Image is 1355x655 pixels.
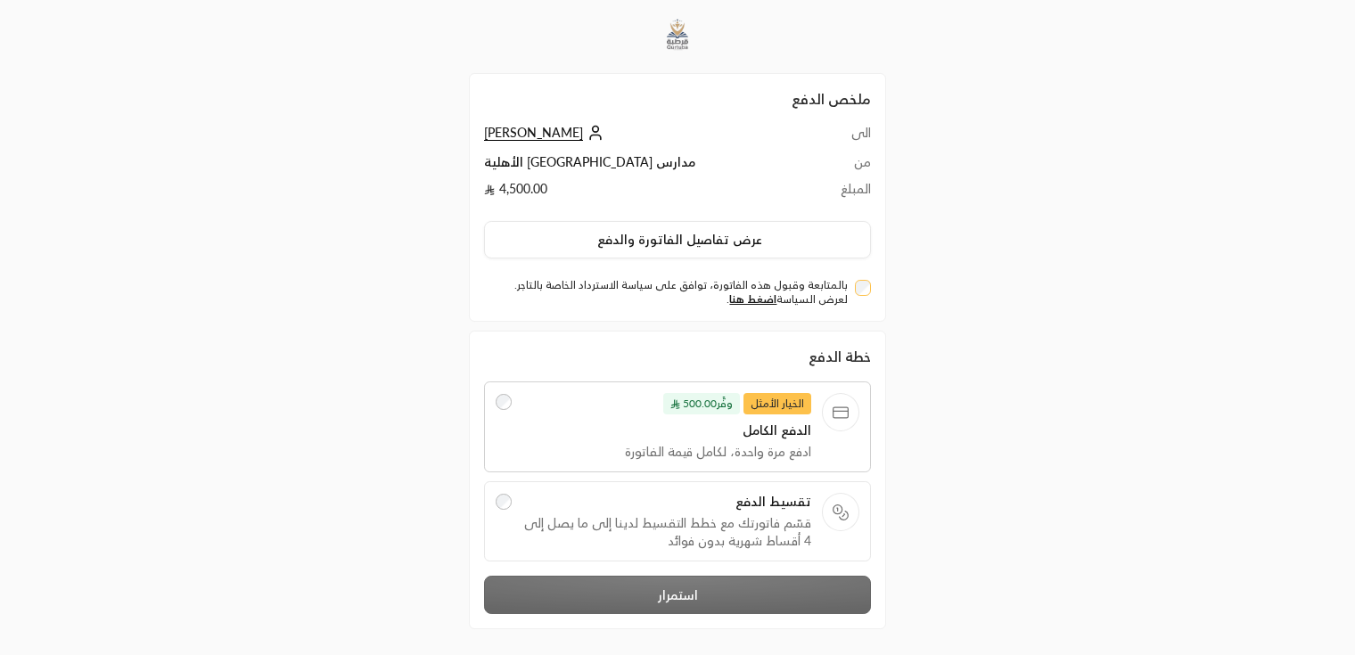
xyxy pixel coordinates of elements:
[496,394,512,410] input: الخيار الأمثلوفَّر500.00 الدفع الكاملادفع مرة واحدة، لكامل قيمة الفاتورة
[522,514,811,550] span: قسّم فاتورتك مع خطط التقسيط لدينا إلى ما يصل إلى 4 أقساط شهرية بدون فوائد
[823,180,871,207] td: المبلغ
[729,292,776,306] a: اضغط هنا
[491,278,848,307] label: بالمتابعة وقبول هذه الفاتورة، توافق على سياسة الاسترداد الخاصة بالتاجر. لعرض السياسة .
[823,124,871,153] td: الى
[522,493,811,511] span: تقسيط الدفع
[484,180,823,207] td: 4,500.00
[484,153,823,180] td: مدارس [GEOGRAPHIC_DATA] الأهلية
[663,393,740,414] span: وفَّر 500.00
[522,443,811,461] span: ادفع مرة واحدة، لكامل قيمة الفاتورة
[496,494,512,510] input: تقسيط الدفعقسّم فاتورتك مع خطط التقسيط لدينا إلى ما يصل إلى 4 أقساط شهرية بدون فوائد
[484,125,608,140] a: [PERSON_NAME]
[653,11,702,59] img: Company Logo
[484,88,871,110] h2: ملخص الدفع
[484,221,871,258] button: عرض تفاصيل الفاتورة والدفع
[823,153,871,180] td: من
[522,422,811,439] span: الدفع الكامل
[484,346,871,367] div: خطة الدفع
[484,125,583,141] span: [PERSON_NAME]
[743,393,811,414] span: الخيار الأمثل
